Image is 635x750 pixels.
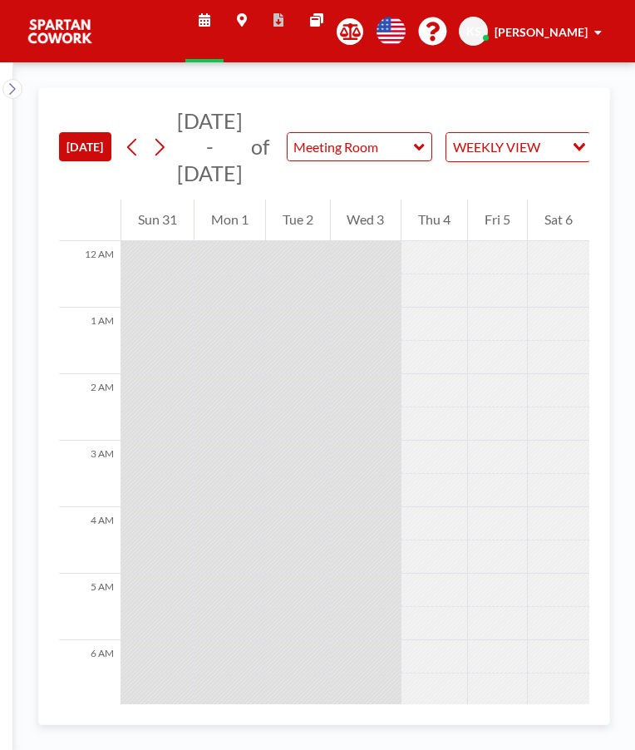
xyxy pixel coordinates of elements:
span: KS [466,24,481,39]
div: 1 AM [59,308,121,374]
input: Search for option [545,136,563,158]
div: 3 AM [59,441,121,507]
input: Meeting Room [288,133,415,160]
div: 6 AM [59,640,121,707]
img: organization-logo [27,15,93,48]
div: Mon 1 [194,200,265,241]
div: Thu 4 [401,200,467,241]
span: WEEKLY VIEW [450,136,544,158]
div: Tue 2 [266,200,330,241]
div: Sun 31 [121,200,194,241]
div: 5 AM [59,574,121,640]
span: [PERSON_NAME] [495,25,588,39]
div: 4 AM [59,507,121,574]
div: 2 AM [59,374,121,441]
span: [DATE] - [DATE] [177,108,243,185]
div: Sat 6 [528,200,589,241]
span: of [251,134,269,160]
div: Fri 5 [468,200,527,241]
div: Wed 3 [331,200,401,241]
button: [DATE] [59,132,111,161]
div: Search for option [446,133,590,161]
div: 12 AM [59,241,121,308]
